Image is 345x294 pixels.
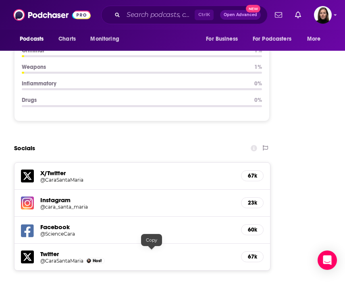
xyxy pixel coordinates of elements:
[254,80,262,87] p: 0 %
[40,196,235,204] h5: Instagram
[14,31,54,47] button: open menu
[40,258,83,264] a: @CaraSantaMaria
[248,253,257,260] h5: 67k
[224,13,257,17] span: Open Advanced
[22,80,248,87] p: Inflammatory
[53,31,81,47] a: Charts
[253,33,291,45] span: For Podcasters
[14,141,35,156] h2: Socials
[21,197,34,209] img: iconImage
[318,251,337,270] div: Open Intercom Messenger
[220,10,261,20] button: Open AdvancedNew
[254,64,262,70] p: 1 %
[314,6,332,24] img: User Profile
[200,31,248,47] button: open menu
[40,177,235,183] a: @CaraSantaMaria
[87,259,91,263] img: Cara Santa Maria
[248,172,257,179] h5: 67k
[195,10,214,20] span: Ctrl K
[22,97,248,104] p: Drugs
[248,199,257,206] h5: 23k
[272,8,285,22] a: Show notifications dropdown
[246,5,260,12] span: New
[40,231,235,237] a: @ScienceCara
[40,177,98,183] h5: @CaraSantaMaria
[85,31,129,47] button: open menu
[13,7,91,23] img: Podchaser - Follow, Share and Rate Podcasts
[141,234,162,246] div: Copy
[40,223,235,231] h5: Facebook
[248,226,257,233] h5: 60k
[40,250,235,258] h5: Twitter
[123,8,195,21] input: Search podcasts, credits, & more...
[93,258,102,263] span: Host
[40,231,98,237] h5: @ScienceCara
[307,33,321,45] span: More
[90,33,119,45] span: Monitoring
[301,31,331,47] button: open menu
[22,64,248,70] p: Weapons
[40,204,98,210] h5: @cara_santa_maria
[314,6,332,24] span: Logged in as BevCat3
[247,31,303,47] button: open menu
[254,97,262,104] p: 0 %
[101,6,268,24] div: Search podcasts, credits, & more...
[40,204,235,210] a: @cara_santa_maria
[40,169,235,177] h5: X/Twitter
[292,8,304,22] a: Show notifications dropdown
[20,33,44,45] span: Podcasts
[58,33,76,45] span: Charts
[314,6,332,24] button: Show profile menu
[206,33,238,45] span: For Business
